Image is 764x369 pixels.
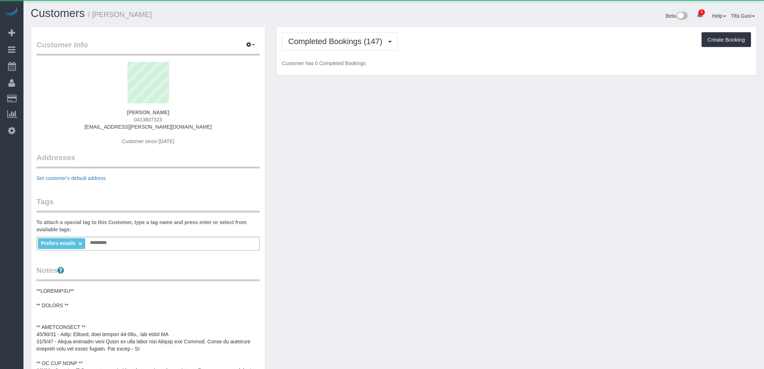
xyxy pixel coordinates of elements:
a: Customers [31,7,85,20]
a: 0 [693,7,707,23]
span: Prefers emails [41,240,75,246]
a: Help [712,13,726,19]
a: × [79,241,82,247]
a: Beta [665,13,688,19]
span: Completed Bookings (147) [288,37,386,46]
p: Customer has 0 Completed Bookings [282,60,751,67]
small: / [PERSON_NAME] [88,10,152,18]
img: New interface [676,12,688,21]
label: To attach a special tag to this Customer, type a tag name and press enter or select from availabl... [36,219,260,233]
a: [EMAIL_ADDRESS][PERSON_NAME][DOMAIN_NAME] [84,124,212,130]
img: Automaid Logo [4,7,19,17]
span: 0413607323 [134,117,162,123]
button: Create Booking [702,32,751,47]
strong: [PERSON_NAME] [127,110,169,115]
a: Tifa Guni [731,13,755,19]
legend: Customer Info [36,39,260,56]
a: Set customer's default address [36,175,106,181]
legend: Tags [36,196,260,213]
legend: Notes [36,265,260,281]
button: Completed Bookings (147) [282,32,398,51]
span: 0 [699,9,705,15]
span: Customer since [DATE] [122,138,174,144]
